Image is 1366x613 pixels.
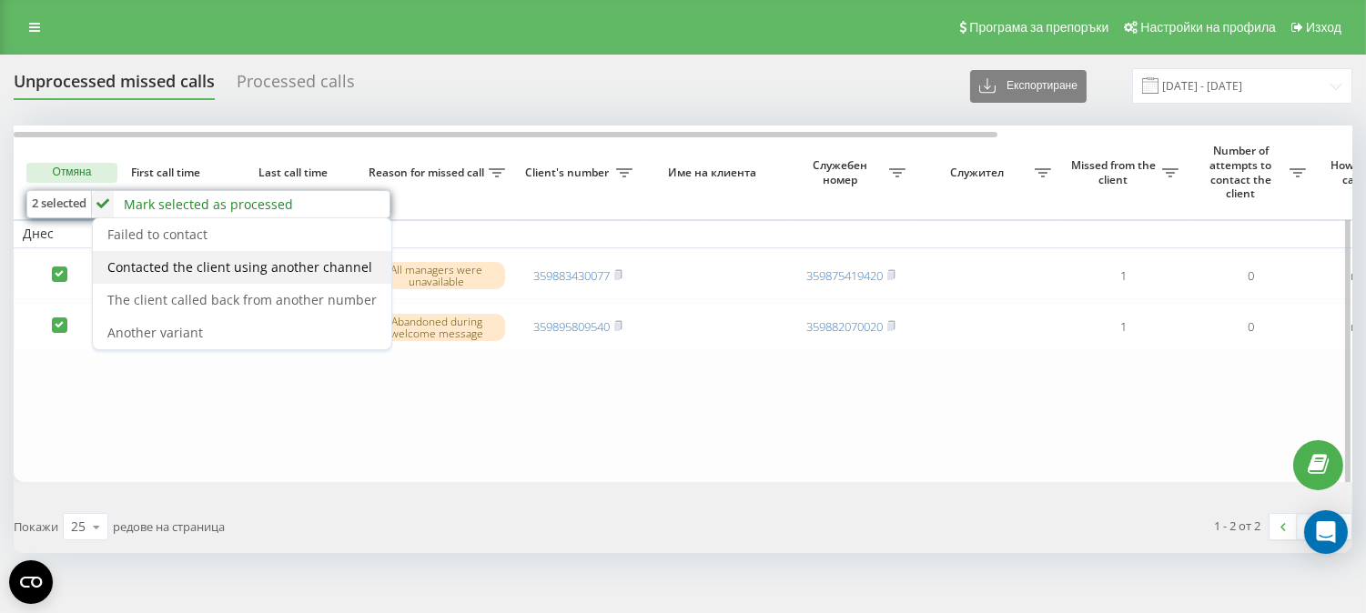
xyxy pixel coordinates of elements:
button: Експортиране [970,70,1087,103]
span: Покажи [14,518,58,535]
td: 1 [1060,252,1188,300]
span: Програма за препоръки [969,20,1108,35]
a: 1 [1297,514,1324,539]
span: Another variant [107,324,203,341]
span: Reason for missed call [369,166,489,180]
span: The client called back from another number [107,291,377,308]
span: Служебен номер [796,158,889,186]
div: 25 [71,518,86,536]
div: Open Intercom Messenger [1304,510,1348,554]
span: Missed from the client [1069,158,1162,186]
td: 0 [1188,252,1315,300]
div: Abandoned during welcome message [369,314,505,341]
span: Last call time [247,166,345,180]
span: Изход [1306,20,1341,35]
div: All managers were unavailable [369,262,505,289]
a: 359875419420 [806,267,883,284]
span: Contacted the client using another channel [107,258,372,276]
button: Отмяна [26,163,117,183]
div: Mark selected as processed [124,196,293,213]
span: Име на клиента [657,166,772,180]
span: Client's number [523,166,616,180]
span: Failed to contact [107,226,207,243]
a: 359883430077 [533,267,610,284]
div: 1 - 2 от 2 [1214,517,1260,535]
div: Processed calls [237,72,355,100]
a: 359882070020 [806,318,883,335]
div: Unprocessed missed calls [14,72,215,100]
span: Служител [924,166,1035,180]
span: редове на страница [113,518,225,535]
div: 2 selected [27,191,92,217]
span: Настройки на профила [1140,20,1276,35]
button: Open CMP widget [9,560,53,604]
td: 0 [1188,303,1315,351]
span: Number of attempts to contact the client [1197,144,1290,200]
td: 1 [1060,303,1188,351]
a: 359895809540 [533,318,610,335]
span: First call time [119,166,218,180]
